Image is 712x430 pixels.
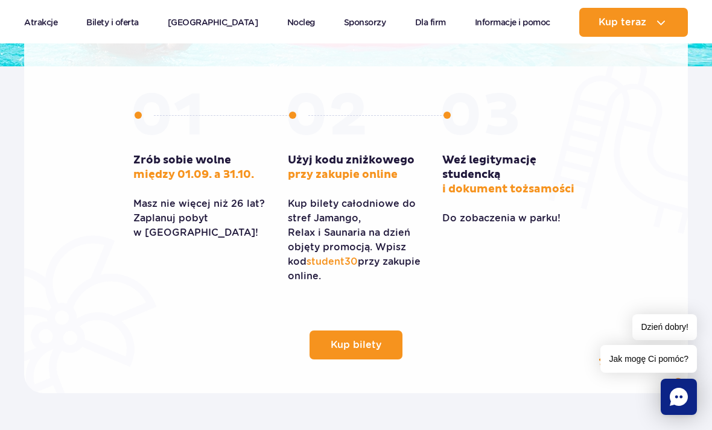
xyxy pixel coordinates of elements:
a: Informacje i pomoc [475,8,550,37]
span: Kup bilety [331,340,381,350]
span: Dzień dobry! [632,314,697,340]
span: Jak mogę Ci pomóc? [600,345,697,373]
a: Nocleg [287,8,315,37]
span: przy zakupie online [288,168,398,182]
a: Sponsorzy [344,8,386,37]
span: Kup teraz [599,17,646,28]
h3: Użyj kodu zniżkowego [288,153,424,182]
a: Bilety i oferta [86,8,139,37]
span: student30 [307,256,358,267]
p: Masz nie więcej niż 26 lat? Zaplanuj pobyt w [GEOGRAPHIC_DATA]! [133,197,270,240]
a: Kup bilety [310,330,402,359]
h3: Weź legitymację studencką [442,153,579,197]
a: [GEOGRAPHIC_DATA] [168,8,258,37]
span: między 01.09. a 31.10. [133,168,254,182]
a: Dla firm [415,8,446,37]
a: Atrakcje [24,8,57,37]
p: Kup bilety całodniowe do stref Jamango, Relax i Saunaria na dzień objęty promocją. Wpisz kod przy... [288,197,424,283]
span: i dokument tożsamości [442,182,574,196]
p: Do zobaczenia w parku! [442,211,579,226]
h3: Zrób sobie wolne [133,153,270,182]
button: Kup teraz [579,8,688,37]
div: Chat [661,379,697,415]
